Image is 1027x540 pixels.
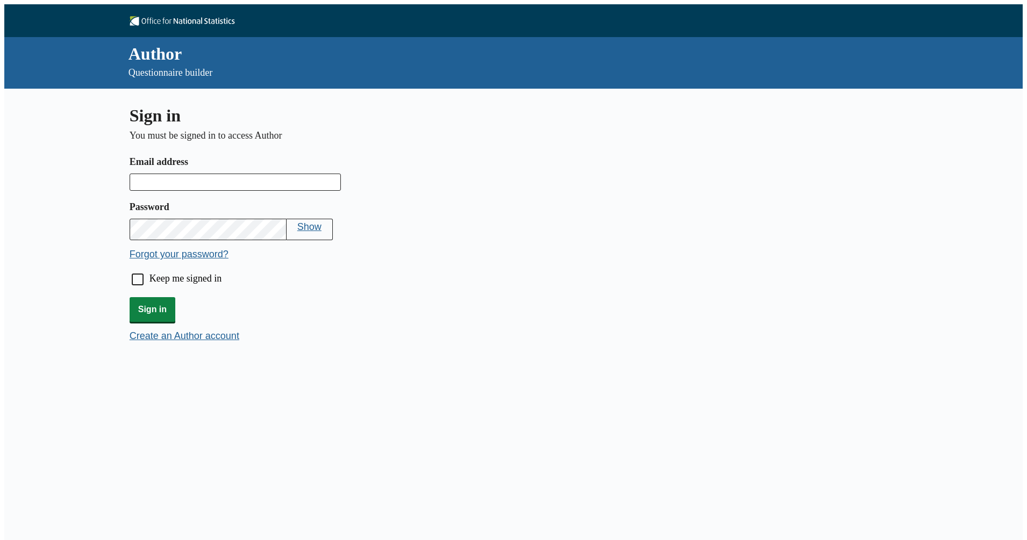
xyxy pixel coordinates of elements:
label: Password [130,199,639,215]
button: Sign in [130,297,175,322]
p: You must be signed in to access Author [130,130,639,141]
button: Create an Author account [130,330,239,342]
label: Email address [130,154,639,170]
button: Forgot your password? [130,249,229,260]
h1: Sign in [130,106,639,126]
button: Show [297,221,322,233]
div: Author [129,42,696,66]
p: Questionnaire builder [129,66,696,80]
label: Keep me signed in [149,273,222,284]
